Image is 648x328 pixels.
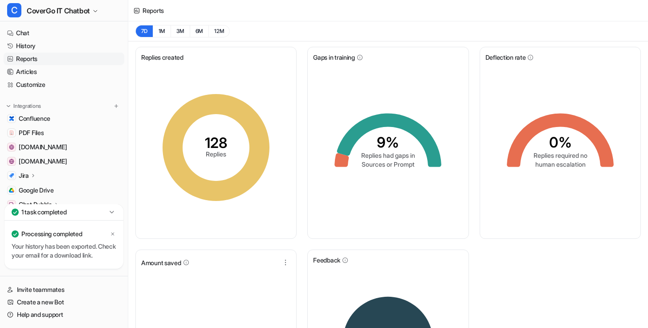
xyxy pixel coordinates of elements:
p: Jira [19,171,29,180]
p: 1 task completed [21,208,67,217]
span: Gaps in training [313,53,355,62]
button: 6M [190,25,209,37]
p: Integrations [13,102,41,110]
span: Google Drive [19,186,54,195]
tspan: 0% [549,134,571,151]
span: Confluence [19,114,50,123]
tspan: Replies had gaps in [361,152,415,159]
span: Amount saved [141,258,181,267]
a: Reports [4,53,124,65]
a: community.atlassian.com[DOMAIN_NAME] [4,141,124,153]
div: Reports [143,6,164,15]
a: Help and support [4,308,124,321]
img: support.atlassian.com [9,159,14,164]
tspan: 128 [205,134,228,152]
tspan: Replies [206,150,226,158]
img: Jira [9,173,14,178]
img: community.atlassian.com [9,144,14,150]
a: Create a new Bot [4,296,124,308]
p: Your history has been exported. Check your email for a download link. [12,242,116,260]
tspan: Sources or Prompt [362,160,415,168]
a: support.atlassian.com[DOMAIN_NAME] [4,155,124,168]
span: Feedback [313,255,340,265]
a: Invite teammates [4,283,124,296]
button: 3M [171,25,190,37]
img: PDF Files [9,130,14,135]
a: History [4,40,124,52]
tspan: Replies required no [533,152,587,159]
img: Confluence [9,116,14,121]
p: Chat Bubble [19,200,52,209]
span: [DOMAIN_NAME] [19,143,67,152]
a: Customize [4,78,124,91]
span: CoverGo IT Chatbot [27,4,90,17]
button: 7D [135,25,153,37]
button: 1M [153,25,171,37]
span: [DOMAIN_NAME] [19,157,67,166]
a: Google DriveGoogle Drive [4,184,124,197]
button: 12M [208,25,230,37]
span: Replies created [141,53,183,62]
a: ConfluenceConfluence [4,112,124,125]
img: menu_add.svg [113,103,119,109]
img: expand menu [5,103,12,109]
a: Chat [4,27,124,39]
tspan: 9% [377,134,399,151]
tspan: human escalation [535,160,585,168]
a: PDF FilesPDF Files [4,127,124,139]
span: PDF Files [19,128,44,137]
img: Google Drive [9,188,14,193]
span: Deflection rate [485,53,526,62]
button: Integrations [4,102,44,111]
p: Processing completed [21,230,82,238]
span: C [7,3,21,17]
a: Articles [4,66,124,78]
img: Chat Bubble [9,202,14,207]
